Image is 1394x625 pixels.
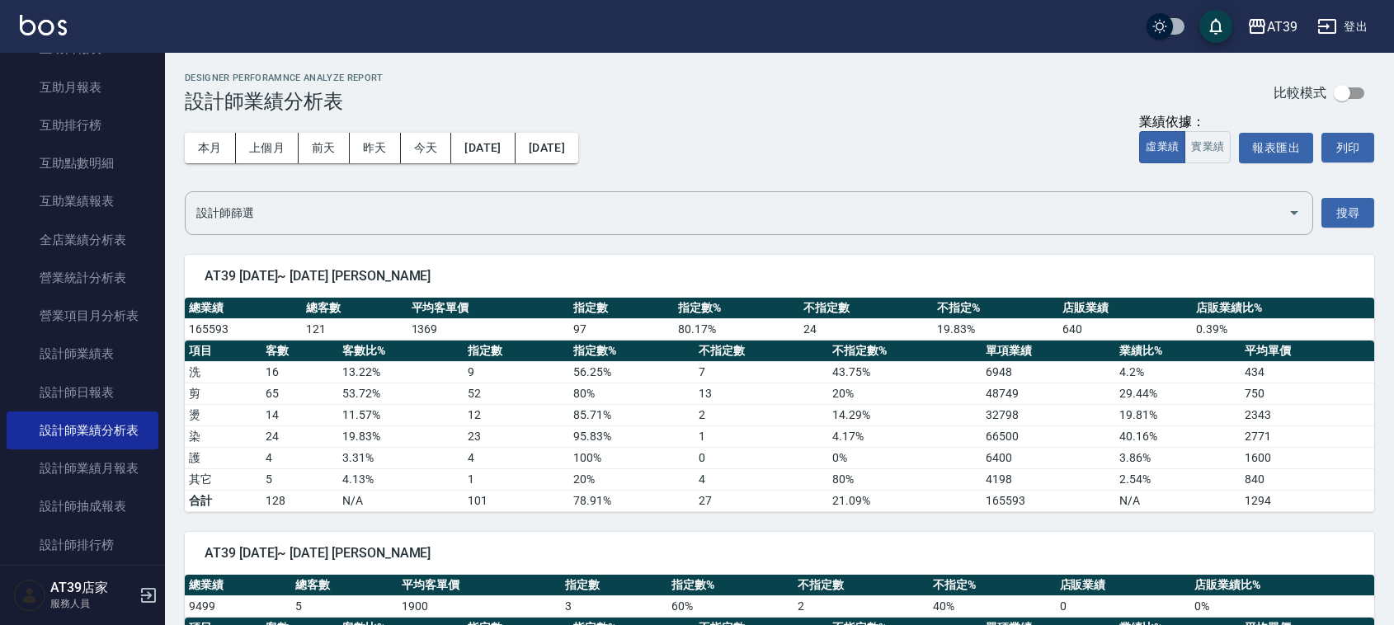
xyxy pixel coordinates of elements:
button: [DATE] [516,133,578,163]
td: 0 % [828,447,982,468]
td: 165593 [982,490,1115,511]
button: [DATE] [451,133,515,163]
td: 19.83 % [933,318,1058,340]
td: 11.57 % [338,404,464,425]
td: 其它 [185,468,261,490]
a: 營業項目月分析表 [7,297,158,335]
img: Person [13,579,46,612]
th: 指定數 [569,298,675,319]
td: 1294 [1241,490,1374,511]
td: 12 [464,404,569,425]
td: 60 % [667,595,794,617]
th: 不指定數 [695,341,828,362]
td: 24 [261,425,338,447]
th: 總業績 [185,575,291,596]
p: 服務人員 [50,596,134,611]
th: 平均單價 [1241,341,1374,362]
th: 指定數% [667,575,794,596]
td: 合計 [185,490,261,511]
td: 56.25 % [569,361,695,383]
h3: 設計師業績分析表 [185,90,384,113]
th: 平均客單價 [398,575,561,596]
th: 項目 [185,341,261,362]
button: 列印 [1321,133,1374,162]
td: 434 [1241,361,1374,383]
th: 店販業績 [1056,575,1191,596]
a: 全店業績分析表 [7,221,158,259]
th: 不指定數 [794,575,929,596]
th: 業績比% [1115,341,1241,362]
a: 設計師排行榜 [7,526,158,564]
td: 染 [185,425,261,447]
td: 165593 [185,318,302,340]
td: 1 [464,468,569,490]
a: 互助月報表 [7,68,158,106]
td: 剪 [185,383,261,404]
h5: AT39店家 [50,580,134,596]
td: 80.17 % [674,318,799,340]
td: 3.31 % [338,447,464,468]
td: 14.29 % [828,404,982,425]
th: 單項業績 [982,341,1115,362]
input: 選擇設計師 [192,199,1281,228]
td: 20 % [828,383,982,404]
th: 總客數 [302,298,407,319]
td: 21.09% [828,490,982,511]
td: 100 % [569,447,695,468]
td: 29.44 % [1115,383,1241,404]
td: 7 [695,361,828,383]
td: 6948 [982,361,1115,383]
span: AT39 [DATE]~ [DATE] [PERSON_NAME] [205,268,1354,284]
td: 65 [261,383,338,404]
button: AT39 [1241,10,1304,44]
td: 16 [261,361,338,383]
td: 43.75 % [828,361,982,383]
th: 指定數% [569,341,695,362]
td: 78.91% [569,490,695,511]
th: 客數 [261,341,338,362]
td: 2343 [1241,404,1374,425]
td: 19.81 % [1115,404,1241,425]
td: 640 [1058,318,1192,340]
td: 13.22 % [338,361,464,383]
td: N/A [338,490,464,511]
td: 13 [695,383,828,404]
button: save [1199,10,1232,43]
a: 互助業績報表 [7,182,158,220]
td: 1 [695,425,828,447]
td: 48749 [982,383,1115,404]
button: 虛業績 [1139,131,1185,163]
td: 4198 [982,468,1115,490]
td: 洗 [185,361,261,383]
td: 0.39 % [1192,318,1374,340]
a: 設計師業績分析表 [7,411,158,449]
th: 不指定% [933,298,1058,319]
th: 不指定數 [799,298,933,319]
button: Open [1281,200,1307,226]
th: 店販業績比% [1192,298,1374,319]
button: 登出 [1311,12,1374,42]
button: 昨天 [350,133,401,163]
td: 840 [1241,468,1374,490]
button: 實業績 [1184,131,1231,163]
td: 4 [695,468,828,490]
span: AT39 [DATE]~ [DATE] [PERSON_NAME] [205,545,1354,562]
td: 9499 [185,595,291,617]
td: 1600 [1241,447,1374,468]
a: 設計師業績表 [7,335,158,373]
p: 比較模式 [1274,84,1326,101]
td: 1369 [407,318,569,340]
a: 商品銷售排行榜 [7,564,158,602]
td: 5 [291,595,398,617]
td: 0 [695,447,828,468]
a: 設計師業績月報表 [7,449,158,487]
th: 客數比% [338,341,464,362]
td: 3 [561,595,667,617]
h2: Designer Perforamnce Analyze Report [185,73,384,83]
button: 今天 [401,133,452,163]
div: 業績依據： [1139,114,1231,131]
th: 店販業績比% [1190,575,1374,596]
td: 52 [464,383,569,404]
td: 101 [464,490,569,511]
td: 66500 [982,425,1115,447]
